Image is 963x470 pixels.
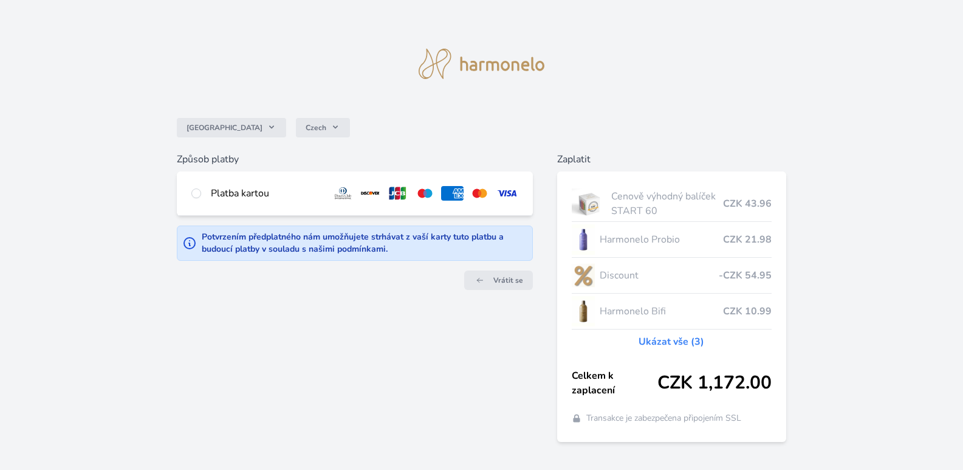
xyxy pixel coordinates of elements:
[441,186,464,201] img: amex.svg
[177,118,286,137] button: [GEOGRAPHIC_DATA]
[600,232,723,247] span: Harmonelo Probio
[493,275,523,285] span: Vrátit se
[572,188,606,219] img: start.jpg
[719,268,772,283] span: -CZK 54.95
[306,123,326,133] span: Czech
[572,296,595,327] img: CLEAN_BIFI_se_stinem_x-lo.jpg
[572,260,595,291] img: discount-lo.png
[464,271,533,290] a: Vrátit se
[600,268,719,283] span: Discount
[414,186,436,201] img: maestro.svg
[557,152,786,167] h6: Zaplatit
[723,304,772,319] span: CZK 10.99
[723,196,772,211] span: CZK 43.96
[496,186,518,201] img: visa.svg
[332,186,354,201] img: diners.svg
[177,152,533,167] h6: Způsob platby
[586,412,741,424] span: Transakce je zabezpečena připojením SSL
[386,186,409,201] img: jcb.svg
[468,186,491,201] img: mc.svg
[419,49,545,79] img: logo.svg
[657,372,772,394] span: CZK 1,172.00
[296,118,350,137] button: Czech
[600,304,723,319] span: Harmonelo Bifi
[211,186,323,201] div: Platba kartou
[611,189,724,218] span: Cenově výhodný balíček START 60
[359,186,382,201] img: discover.svg
[723,232,772,247] span: CZK 21.98
[639,334,704,349] a: Ukázat vše (3)
[572,368,657,398] span: Celkem k zaplacení
[187,123,262,133] span: [GEOGRAPHIC_DATA]
[572,224,595,255] img: CLEAN_PROBIO_se_stinem_x-lo.jpg
[202,231,527,255] div: Potvrzením předplatného nám umožňujete strhávat z vaší karty tuto platbu a budoucí platby v soula...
